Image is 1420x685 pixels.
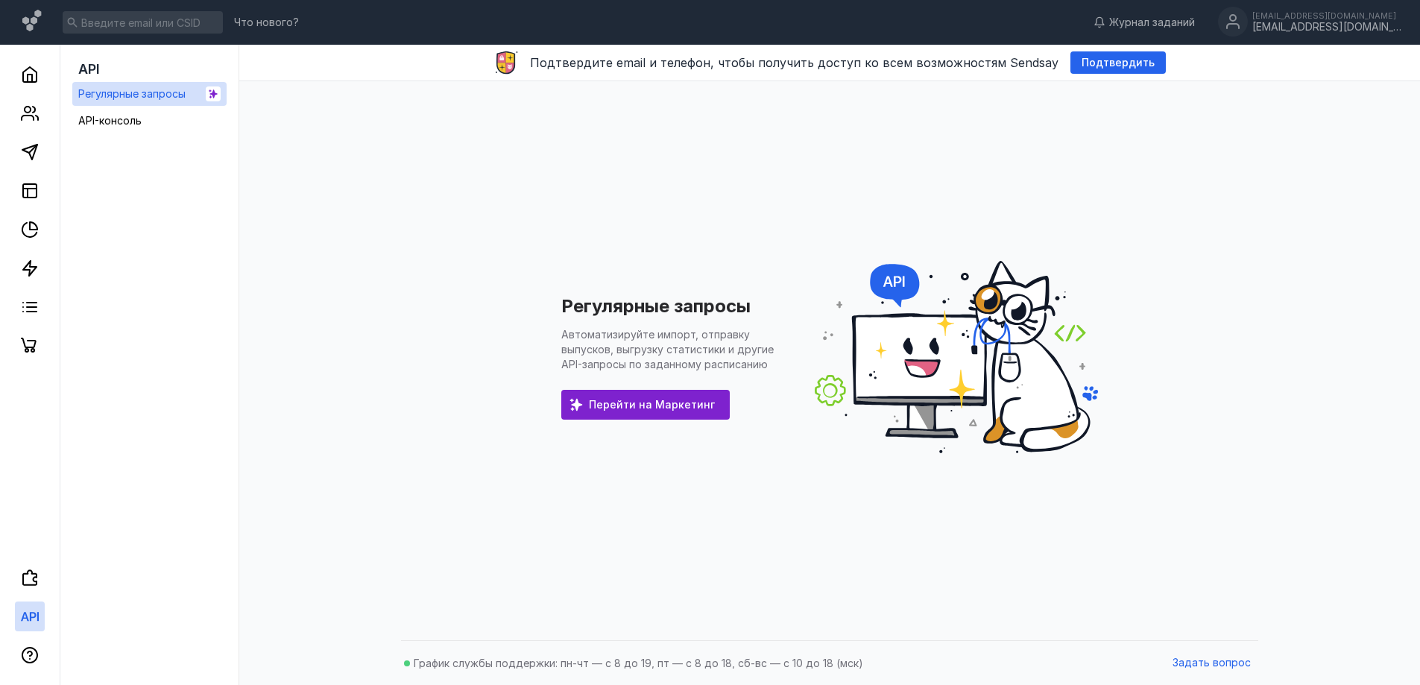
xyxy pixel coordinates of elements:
a: Перейти на Маркетинг [561,390,730,420]
p: Автоматизируйте импорт, отправку выпусков, выгрузку статистики и другие API-запросы по заданному ... [561,328,774,370]
div: [EMAIL_ADDRESS][DOMAIN_NAME] [1252,11,1401,20]
h1: Регулярные запросы [561,295,751,317]
span: API [78,61,100,77]
span: График службы поддержки: пн-чт — с 8 до 19, пт — с 8 до 18, сб-вс — с 10 до 18 (мск) [414,657,863,669]
span: Перейти на Маркетинг [589,399,715,411]
div: [EMAIL_ADDRESS][DOMAIN_NAME] [1252,21,1401,34]
a: Журнал заданий [1086,15,1202,30]
span: Подтвердить [1082,57,1155,69]
button: Задать вопрос [1165,652,1258,675]
a: Что нового? [227,17,306,28]
span: Что нового? [234,17,299,28]
button: Подтвердить [1070,51,1166,74]
a: Регулярные запросы [72,82,227,106]
span: Подтвердите email и телефон, чтобы получить доступ ко всем возможностям Sendsay [530,55,1058,70]
span: Журнал заданий [1109,15,1195,30]
a: API-консоль [72,109,227,133]
span: Задать вопрос [1173,657,1251,669]
span: API-консоль [78,114,142,127]
span: Регулярные запросы [78,87,186,100]
input: Введите email или CSID [63,11,223,34]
